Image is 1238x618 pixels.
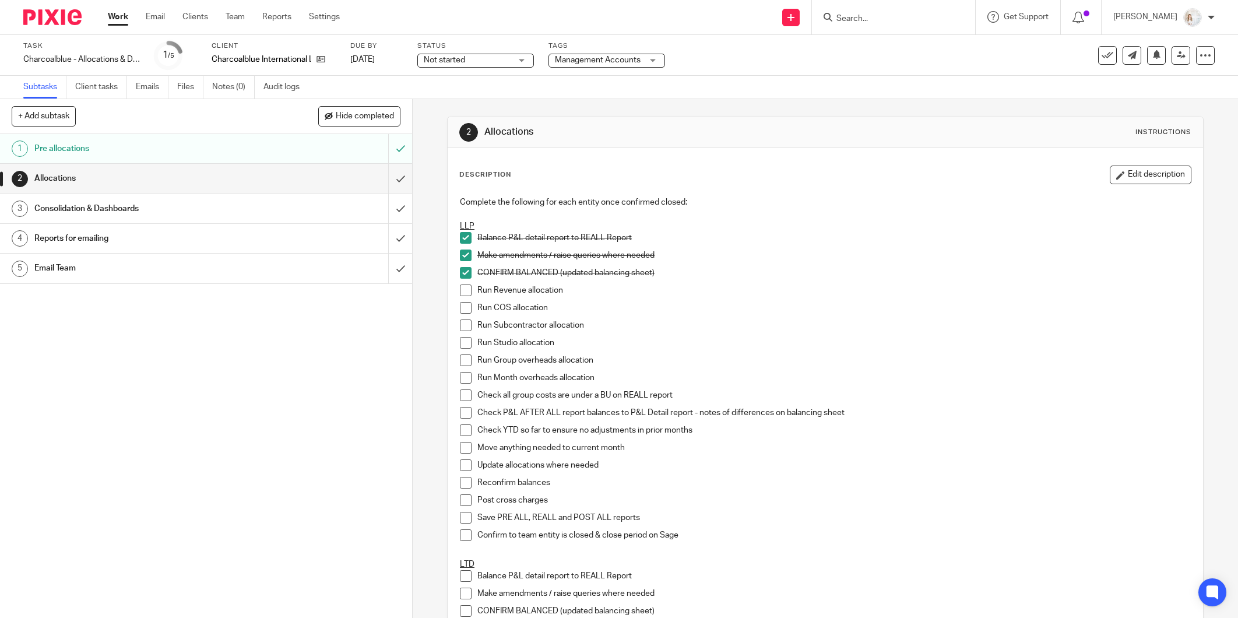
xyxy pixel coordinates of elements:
span: [DATE] [350,55,375,64]
a: Emails [136,76,168,99]
p: Save PRE ALL, REALL and POST ALL reports [477,512,1191,524]
u: LLP [460,222,474,230]
h1: Allocations [34,170,263,187]
a: Email [146,11,165,23]
a: Files [177,76,203,99]
a: Subtasks [23,76,66,99]
div: Charcoalblue - Allocations & Dashboards [23,54,140,65]
u: LTD [460,560,474,568]
a: Work [108,11,128,23]
label: Client [212,41,336,51]
p: Confirm to team entity is closed & close period on Sage [477,529,1191,541]
span: Not started [424,56,465,64]
p: Balance P&L detail report to REALL Report [477,232,1191,244]
p: Charcoalblue International Ltd [212,54,311,65]
p: Move anything needed to current month [477,442,1191,454]
div: 2 [12,171,28,187]
a: Audit logs [263,76,308,99]
a: Settings [309,11,340,23]
p: Update allocations where needed [477,459,1191,471]
h1: Consolidation & Dashboards [34,200,263,217]
p: Run Month overheads allocation [477,372,1191,384]
button: Hide completed [318,106,400,126]
label: Task [23,41,140,51]
p: Run Revenue allocation [477,285,1191,296]
h1: Reports for emailing [34,230,263,247]
span: Get Support [1004,13,1049,21]
span: Hide completed [336,112,394,121]
a: Client tasks [75,76,127,99]
h1: Email Team [34,259,263,277]
small: /5 [168,52,174,59]
p: Check YTD so far to ensure no adjustments in prior months [477,424,1191,436]
input: Search [835,14,940,24]
img: Pixie [23,9,82,25]
div: Charcoalblue - Allocations &amp; Dashboards [23,54,140,65]
a: Team [226,11,245,23]
div: 1 [163,48,174,62]
p: Description [459,170,511,180]
label: Status [417,41,534,51]
a: Clients [182,11,208,23]
img: Image.jpeg [1183,8,1202,27]
p: [PERSON_NAME] [1113,11,1177,23]
p: Complete the following for each entity once confirmed closed: [460,196,1191,208]
div: Instructions [1135,128,1191,137]
div: 1 [12,141,28,157]
a: Reports [262,11,291,23]
p: Make amendments / raise queries where needed [477,250,1191,261]
div: 2 [459,123,478,142]
p: Run Subcontractor allocation [477,319,1191,331]
div: 3 [12,201,28,217]
h1: Pre allocations [34,140,263,157]
label: Due by [350,41,403,51]
p: Post cross charges [477,494,1191,506]
p: CONFIRM BALANCED (updated balancing sheet) [477,267,1191,279]
h1: Allocations [484,126,850,138]
p: Balance P&L detail report to REALL Report [477,570,1191,582]
p: Run Studio allocation [477,337,1191,349]
div: 4 [12,230,28,247]
p: Run Group overheads allocation [477,354,1191,366]
p: Check P&L AFTER ALL report balances to P&L Detail report - notes of differences on balancing sheet [477,407,1191,419]
div: 5 [12,261,28,277]
p: Check all group costs are under a BU on REALL report [477,389,1191,401]
a: Notes (0) [212,76,255,99]
p: Reconfirm balances [477,477,1191,489]
label: Tags [548,41,665,51]
p: Make amendments / raise queries where needed [477,588,1191,599]
button: Edit description [1110,166,1191,184]
button: + Add subtask [12,106,76,126]
p: Run COS allocation [477,302,1191,314]
p: CONFIRM BALANCED (updated balancing sheet) [477,605,1191,617]
span: Management Accounts [555,56,641,64]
